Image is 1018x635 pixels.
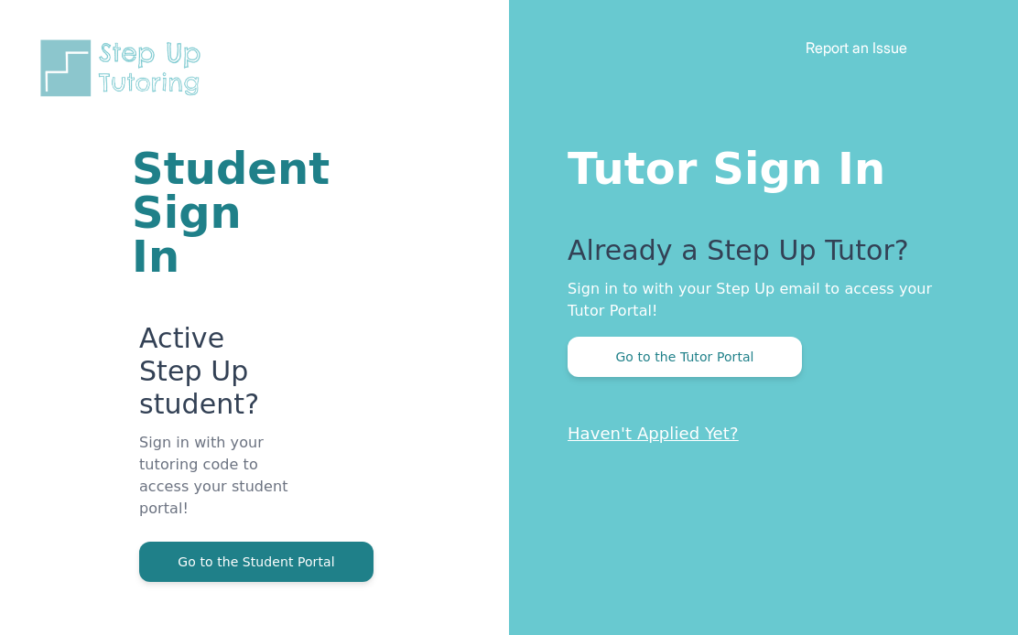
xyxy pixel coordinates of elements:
[568,278,945,322] p: Sign in to with your Step Up email to access your Tutor Portal!
[37,37,212,100] img: Step Up Tutoring horizontal logo
[806,38,907,57] a: Report an Issue
[568,139,945,190] h1: Tutor Sign In
[132,146,289,278] h1: Student Sign In
[139,553,374,570] a: Go to the Student Portal
[139,432,289,542] p: Sign in with your tutoring code to access your student portal!
[568,234,945,278] p: Already a Step Up Tutor?
[568,348,802,365] a: Go to the Tutor Portal
[568,337,802,377] button: Go to the Tutor Portal
[139,322,289,432] p: Active Step Up student?
[568,424,739,443] a: Haven't Applied Yet?
[139,542,374,582] button: Go to the Student Portal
